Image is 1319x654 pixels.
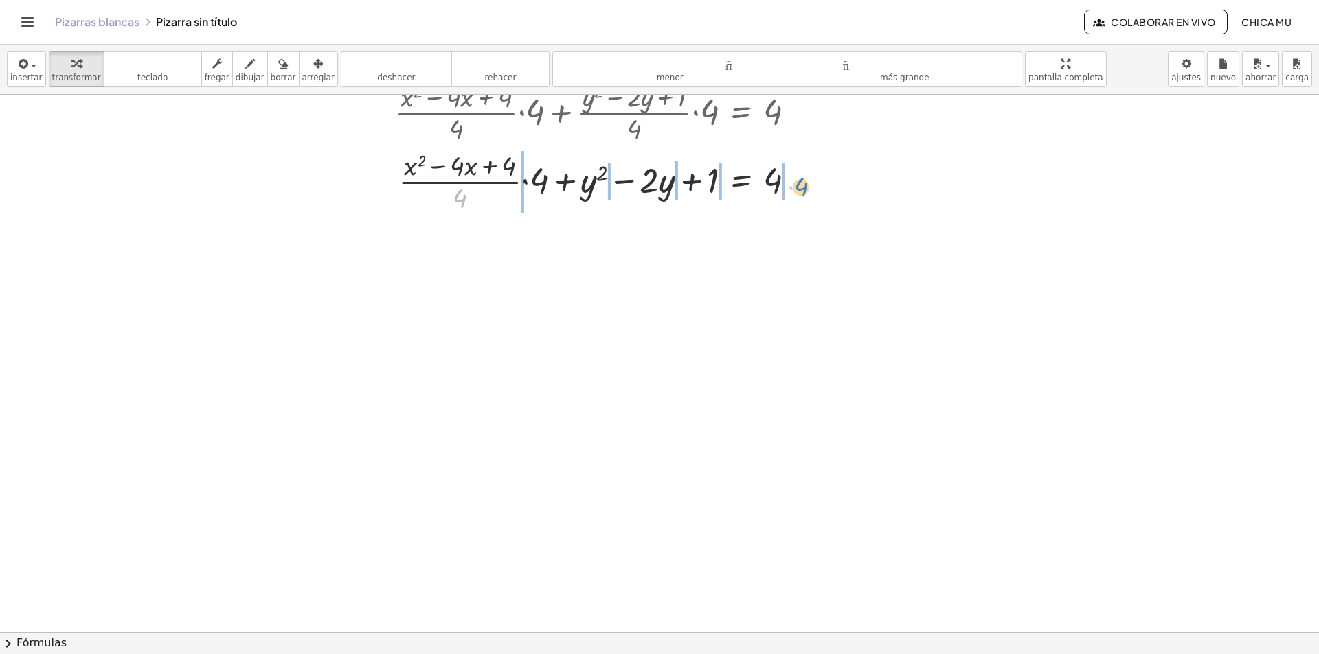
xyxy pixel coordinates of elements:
[16,636,67,649] font: Fórmulas
[556,57,785,70] font: tamaño_del_formato
[267,51,300,87] button: borrar
[302,73,335,82] font: arreglar
[552,51,788,87] button: tamaño_del_formatomenor
[16,11,38,33] button: Cambiar navegación
[55,14,139,29] font: Pizarras blancas
[236,73,264,82] font: dibujar
[201,51,233,87] button: fregar
[232,51,268,87] button: dibujar
[1230,10,1303,34] button: Chica mu
[1245,73,1276,82] font: ahorrar
[271,73,296,82] font: borrar
[451,51,550,87] button: rehacerrehacer
[55,15,139,29] a: Pizarras blancas
[1242,51,1279,87] button: ahorrar
[657,73,684,82] font: menor
[1282,51,1312,87] button: carga
[1084,10,1228,34] button: Colaborar en vivo
[1285,73,1309,82] font: carga
[205,73,229,82] font: fregar
[455,57,546,70] font: rehacer
[787,51,1022,87] button: tamaño_del_formatomás grande
[1028,73,1103,82] font: pantalla completa
[484,73,516,82] font: rehacer
[344,57,449,70] font: deshacer
[1207,51,1239,87] button: nuevo
[1171,73,1201,82] font: ajustes
[107,57,199,70] font: teclado
[1111,16,1215,28] font: Colaborar en vivo
[137,73,168,82] font: teclado
[880,73,929,82] font: más grande
[1168,51,1204,87] button: ajustes
[341,51,452,87] button: deshacerdeshacer
[790,57,1019,70] font: tamaño_del_formato
[1025,51,1107,87] button: pantalla completa
[49,51,104,87] button: transformar
[1241,16,1292,28] font: Chica mu
[52,73,101,82] font: transformar
[1210,73,1236,82] font: nuevo
[7,51,46,87] button: insertar
[104,51,202,87] button: tecladoteclado
[377,73,415,82] font: deshacer
[10,73,43,82] font: insertar
[299,51,338,87] button: arreglar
